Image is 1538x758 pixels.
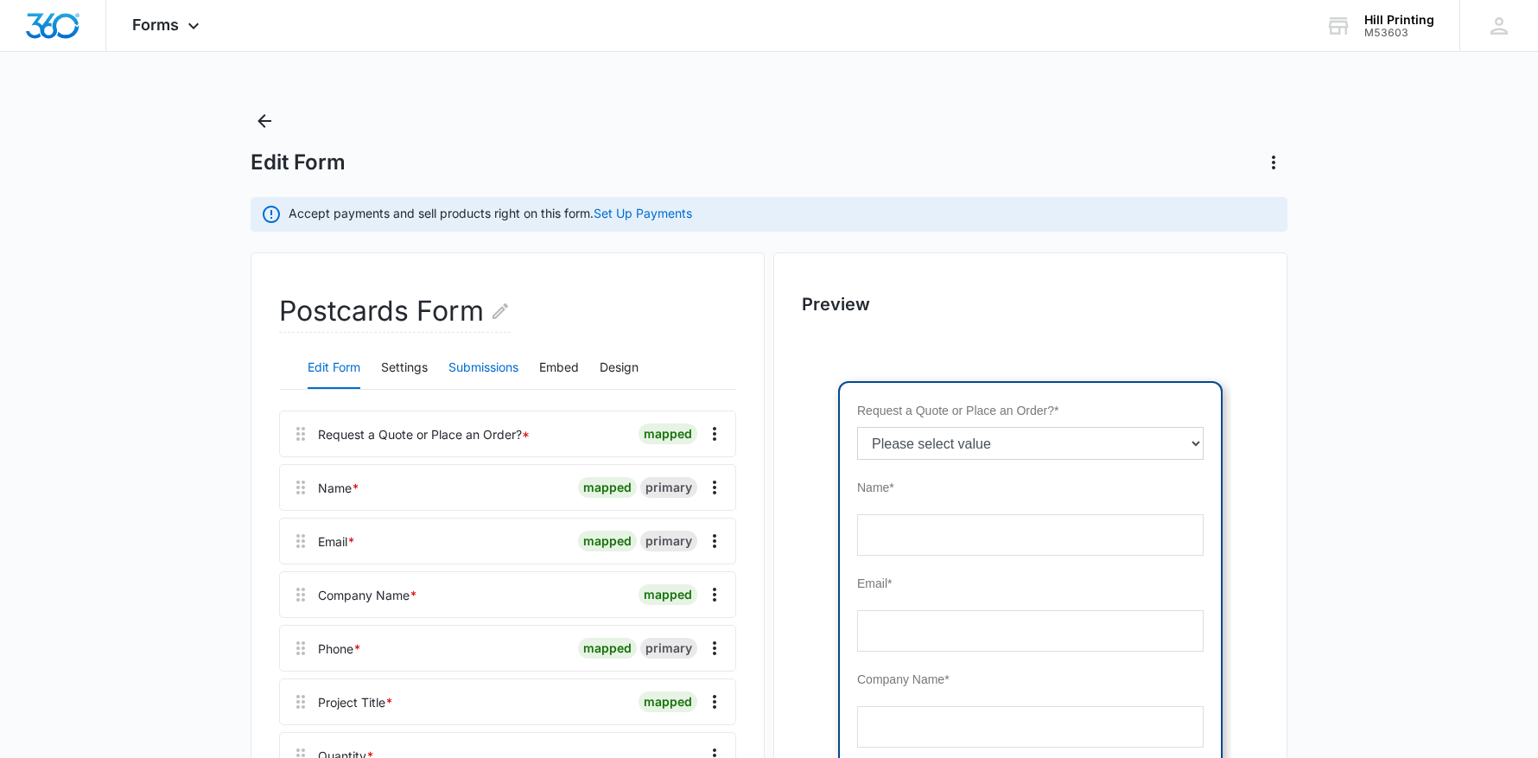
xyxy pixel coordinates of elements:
[251,150,346,175] h1: Edit Form
[600,347,639,389] button: Design
[701,527,728,555] button: Overflow Menu
[289,204,692,222] p: Accept payments and sell products right on this form.
[639,424,697,444] div: mapped
[448,347,518,389] button: Submissions
[318,532,355,551] div: Email
[640,531,697,551] div: primary
[802,291,1259,317] h2: Preview
[578,531,637,551] div: mapped
[701,634,728,662] button: Overflow Menu
[701,688,728,716] button: Overflow Menu
[539,347,579,389] button: Embed
[639,584,697,605] div: mapped
[578,477,637,498] div: mapped
[1364,13,1434,27] div: account name
[701,581,728,608] button: Overflow Menu
[318,586,417,604] div: Company Name
[701,420,728,448] button: Overflow Menu
[279,290,511,333] h2: Postcards Form
[1364,27,1434,39] div: account id
[490,290,511,332] button: Edit Form Name
[251,107,278,135] button: Back
[594,206,692,220] a: Set Up Payments
[28,204,58,218] span: Email
[28,588,73,602] span: Quantity
[132,16,179,34] span: Forms
[701,474,728,501] button: Overflow Menu
[308,347,360,389] button: Edit Form
[28,492,91,506] span: Project Title
[640,477,697,498] div: primary
[28,742,96,755] span: Custom Size
[318,640,361,658] div: Phone
[28,108,60,122] span: Name
[318,693,393,711] div: Project Title
[1260,149,1287,176] button: Actions
[318,479,359,497] div: Name
[578,638,637,659] div: mapped
[28,31,225,45] span: Request a Quote or Place an Order?
[639,691,697,712] div: mapped
[28,300,115,314] span: Company Name
[28,665,80,678] span: Final Size
[28,396,62,410] span: Phone
[640,638,697,659] div: primary
[381,347,428,389] button: Settings
[318,425,530,443] div: Request a Quote or Place an Order?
